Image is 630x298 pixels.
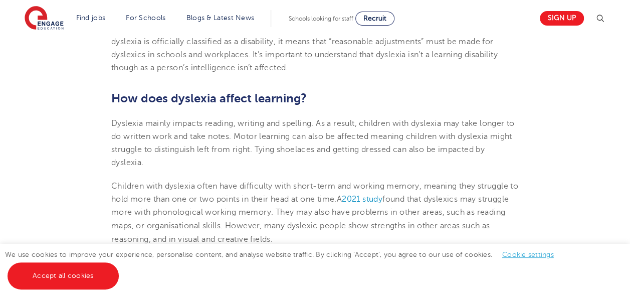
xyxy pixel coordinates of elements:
[8,262,119,289] a: Accept all cookies
[342,195,382,204] a: 2021 study
[111,119,515,168] span: Dyslexia mainly impacts reading, writing and spelling. As a result, children with dyslexia may ta...
[337,195,342,204] span: A
[126,14,165,22] a: For Schools
[111,208,505,243] span: . They may also have problems in other areas, such as reading maps, or organisational skills. How...
[355,12,394,26] a: Recruit
[363,15,386,22] span: Recruit
[111,11,516,72] span: Dyslexia is classified as a disability according to the Equality Act 2010 as it’s a lifelong cond...
[111,182,518,204] span: Children with dyslexia often have difficulty with short-term and working memory, meaning they str...
[5,251,564,279] span: We use cookies to improve your experience, personalise content, and analyse website traffic. By c...
[540,11,584,26] a: Sign up
[76,14,106,22] a: Find jobs
[111,91,307,105] b: How does dyslexia affect learning?
[186,14,255,22] a: Blogs & Latest News
[25,6,64,31] img: Engage Education
[289,15,353,22] span: Schools looking for staff
[502,251,554,258] a: Cookie settings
